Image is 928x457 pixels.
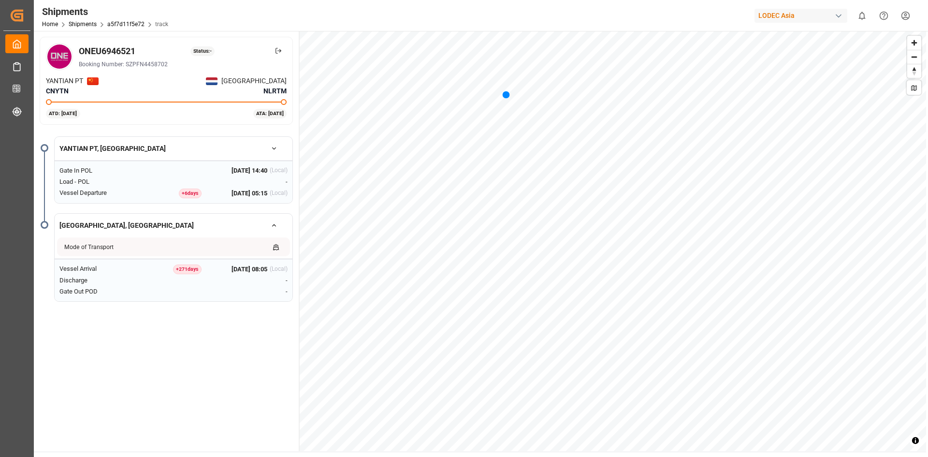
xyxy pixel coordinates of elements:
[907,64,921,78] button: Reset bearing to north
[206,77,217,85] img: Netherlands
[212,276,288,285] div: -
[232,265,267,274] span: [DATE] 08:05
[263,86,287,96] span: NLRTM
[59,166,144,176] div: Gate In POL
[79,60,287,69] div: Booking Number: SZPFN4458702
[212,287,288,296] div: -
[300,31,926,451] canvas: Map
[232,189,267,198] span: [DATE] 05:15
[59,287,144,296] div: Gate Out POD
[851,5,873,27] button: show 0 new notifications
[873,5,895,27] button: Help Center
[59,177,144,187] div: Load - POL
[42,4,168,19] div: Shipments
[42,21,58,28] a: Home
[270,189,288,198] div: (Local)
[907,36,921,50] button: Zoom in
[79,44,135,58] div: ONEU6946521
[64,243,114,252] div: Mode of Transport
[107,21,145,28] a: a5f7d11f5e72
[59,264,144,274] div: Vessel Arrival
[59,188,144,198] div: Vessel Departure
[253,109,287,118] div: ATA: [DATE]
[59,276,144,285] div: Discharge
[46,109,80,118] div: ATD: [DATE]
[55,237,292,259] div: [GEOGRAPHIC_DATA], [GEOGRAPHIC_DATA]
[221,76,287,86] span: [GEOGRAPHIC_DATA]
[46,87,69,95] span: CNYTN
[212,177,288,187] div: -
[190,46,215,56] div: Status: -
[910,435,921,446] summary: Toggle attribution
[55,217,292,234] button: [GEOGRAPHIC_DATA], [GEOGRAPHIC_DATA]
[179,189,202,198] div: + 6 day s
[55,140,292,157] button: YANTIAN PT, [GEOGRAPHIC_DATA]
[270,265,288,274] div: (Local)
[754,6,851,25] button: LODEC Asia
[47,44,72,69] img: Carrier Logo
[907,50,921,64] button: Zoom out
[87,77,99,85] img: Netherlands
[46,76,83,86] span: YANTIAN PT
[270,166,288,176] div: (Local)
[69,21,97,28] a: Shipments
[502,89,510,99] div: Map marker
[754,9,847,23] div: LODEC Asia
[173,265,202,274] div: + 271 day s
[232,166,267,176] span: [DATE] 14:40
